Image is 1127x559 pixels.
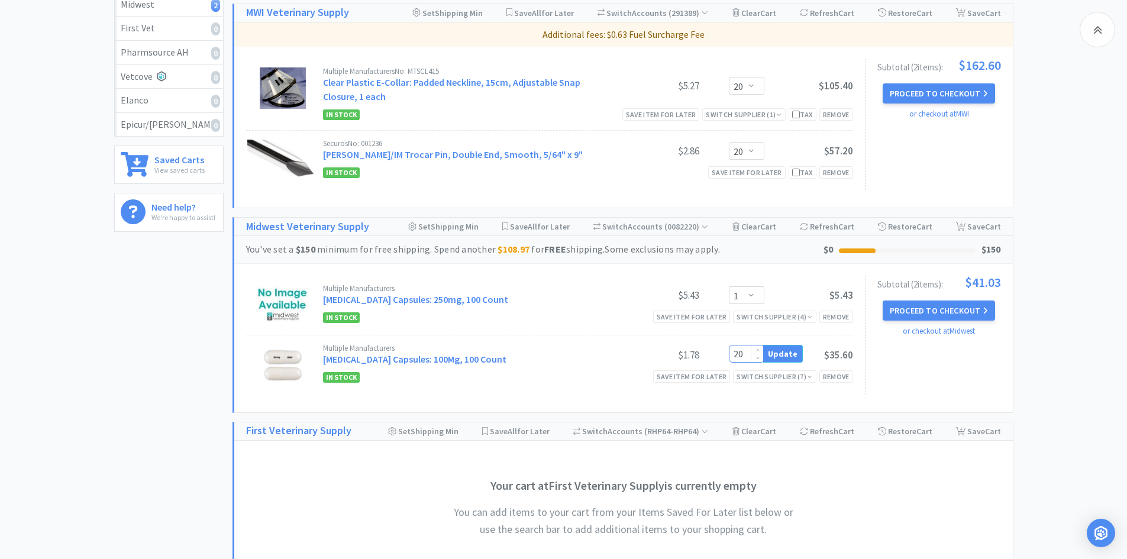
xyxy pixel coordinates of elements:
div: $1.78 [611,348,699,362]
span: In Stock [323,167,360,178]
div: Tax [792,167,813,178]
span: All [528,221,537,232]
span: Save for Later [514,8,574,18]
button: Update [763,345,803,363]
p: Additional fees: $0.63 Fuel Surcharge Fee [239,27,1008,43]
div: Accounts [573,422,709,440]
div: Restore [878,218,932,235]
span: $5.43 [829,289,853,302]
strong: $150 [296,243,315,255]
img: 786ed6fc32944d7db669ded67fa2509c_6782.png [260,67,306,109]
a: Elanco0 [115,89,223,113]
a: First Vet0 [115,17,223,41]
input: Qty [729,345,764,362]
h1: Midwest Veterinary Supply [246,218,369,235]
span: ( 291389 ) [667,8,708,18]
button: Proceed to Checkout [883,83,995,104]
div: Switch Supplier ( 4 ) [737,311,812,322]
span: Cart [985,221,1001,232]
span: Cart [838,221,854,232]
a: Pharmsource AH0 [115,41,223,65]
a: First Veterinary Supply [246,422,351,440]
i: 0 [211,47,220,60]
div: Multiple Manufacturers [323,344,611,352]
span: $57.20 [824,144,853,157]
span: Decrease Value [751,354,764,362]
span: In Stock [323,109,360,120]
div: You've set a minimum for free shipping. Spend another for shipping. Some exclusions may apply. [246,242,824,257]
span: All [532,8,541,18]
a: MWI Veterinary Supply [246,4,349,21]
span: In Stock [323,372,360,383]
div: Multiple Manufacturers [323,285,611,292]
div: $5.43 [611,288,699,302]
span: ( RHP64-RHP64 ) [642,426,708,437]
i: 0 [211,71,220,84]
strong: $108.97 [498,243,529,255]
span: Cart [985,426,1001,437]
div: Save item for later [622,108,700,121]
a: Epicur/[PERSON_NAME]0 [115,113,223,137]
button: Proceed to Checkout [883,300,995,321]
div: Remove [819,370,853,383]
div: Restore [878,4,932,22]
a: [MEDICAL_DATA] Capsules: 100Mg, 100 Count [323,353,506,365]
div: Clear [732,422,776,440]
div: Save item for later [653,311,731,323]
i: icon: up [755,348,760,352]
span: Cart [760,8,776,18]
div: Subtotal ( 2 item s ): [877,59,1001,72]
a: [PERSON_NAME]/IM Trocar Pin, Double End, Smooth, 5/64" x 9" [323,148,583,160]
a: or checkout at Midwest [903,326,975,336]
span: Set [418,221,431,232]
span: Save for Later [510,221,570,232]
img: 1f19e40f924f40b18f57ad25be016184_14867.png [247,140,319,181]
span: Cart [916,8,932,18]
div: Remove [819,108,853,121]
div: Elanco [121,93,217,108]
div: Clear [732,218,776,235]
span: In Stock [323,312,360,323]
i: icon: down [755,356,760,360]
img: 1596dcc2d370420a89a069bfd60048f7_147200.jpeg [262,344,303,386]
div: $0 [824,242,834,257]
i: 0 [211,95,220,108]
span: Cart [916,221,932,232]
div: Refresh [800,218,854,235]
div: Switch Supplier ( 1 ) [706,109,782,120]
div: Securos No: 001236 [323,140,611,147]
div: Refresh [800,4,854,22]
div: Shipping Min [388,422,458,440]
a: or checkout at MWI [909,109,969,119]
div: Shipping Min [412,4,483,22]
div: Vetcove [121,69,217,85]
div: Save [956,218,1001,235]
span: Cart [760,221,776,232]
h3: Your cart at First Veterinary Supply is currently empty [446,476,801,495]
div: Shipping Min [408,218,479,235]
div: Remove [819,166,853,179]
span: All [508,426,517,437]
div: Open Intercom Messenger [1087,519,1115,547]
div: First Vet [121,21,217,36]
i: 0 [211,119,220,132]
span: Cart [916,426,932,437]
a: Clear Plastic E-Collar: Padded Neckline, 15cm, Adjustable Snap Closure, 1 each [323,76,580,102]
h6: Saved Carts [154,152,205,164]
div: Save item for later [653,370,731,383]
div: Save [956,422,1001,440]
span: $105.40 [819,79,853,92]
div: Accounts [598,4,709,22]
span: $41.03 [965,276,1001,289]
span: Cart [760,426,776,437]
span: Increase Value [751,345,764,354]
a: [MEDICAL_DATA] Capsules: 250mg, 100 Count [323,293,508,305]
a: Saved CartsView saved carts [114,146,224,184]
div: Remove [819,311,853,323]
span: Cart [838,426,854,437]
span: Switch [582,426,608,437]
p: View saved carts [154,164,205,176]
div: Accounts [593,218,709,235]
div: Save [956,4,1001,22]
